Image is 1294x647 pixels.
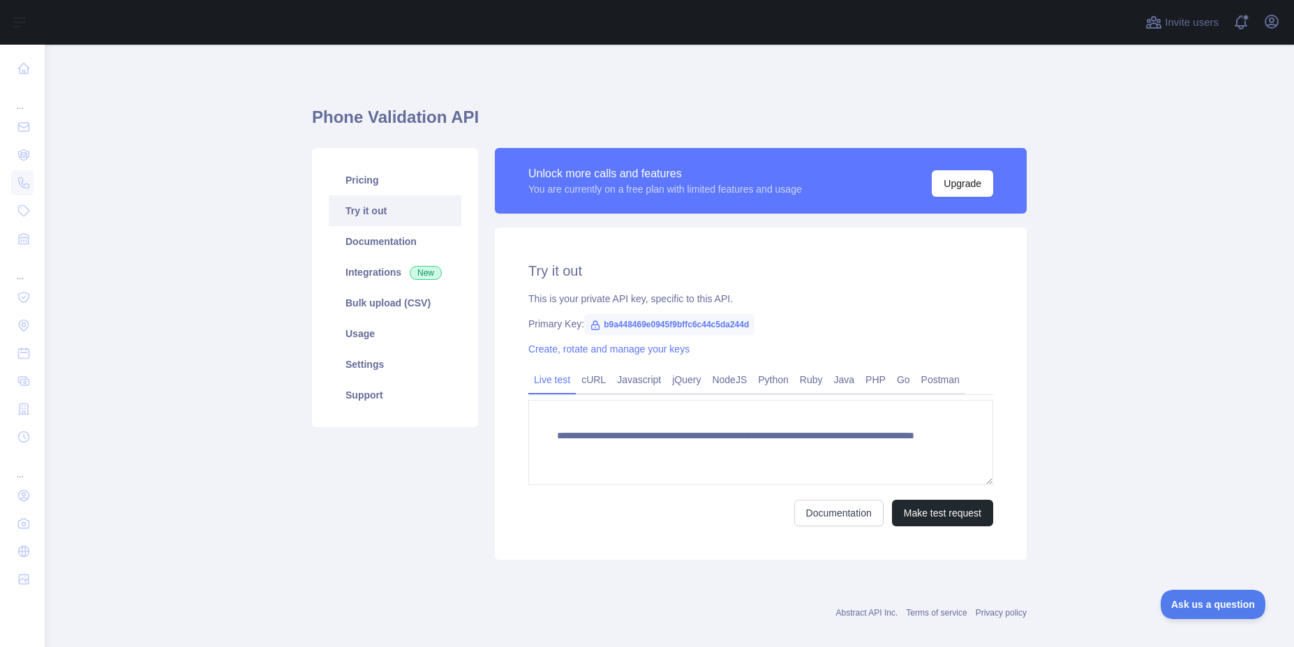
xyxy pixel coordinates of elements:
a: Support [329,380,461,410]
a: PHP [860,369,891,391]
a: Integrations New [329,257,461,288]
button: Upgrade [932,170,993,197]
a: Privacy policy [976,608,1027,618]
div: ... [11,84,34,112]
a: Create, rotate and manage your keys [528,343,690,355]
div: You are currently on a free plan with limited features and usage [528,182,802,196]
a: cURL [576,369,611,391]
a: Live test [528,369,576,391]
div: Primary Key: [528,317,993,331]
span: New [410,266,442,280]
div: Unlock more calls and features [528,165,802,182]
a: NodeJS [706,369,752,391]
iframe: Toggle Customer Support [1161,590,1266,619]
a: Documentation [794,500,884,526]
div: ... [11,254,34,282]
span: Invite users [1165,15,1219,31]
a: Abstract API Inc. [836,608,898,618]
a: Javascript [611,369,667,391]
a: Python [752,369,794,391]
a: Usage [329,318,461,349]
div: This is your private API key, specific to this API. [528,292,993,306]
h2: Try it out [528,261,993,281]
a: Java [828,369,861,391]
div: ... [11,452,34,480]
a: Terms of service [906,608,967,618]
h1: Phone Validation API [312,106,1027,140]
button: Make test request [892,500,993,526]
a: Settings [329,349,461,380]
a: Pricing [329,165,461,195]
a: Ruby [794,369,828,391]
a: Go [891,369,916,391]
button: Invite users [1143,11,1221,34]
a: jQuery [667,369,706,391]
a: Try it out [329,195,461,226]
a: Documentation [329,226,461,257]
span: b9a448469e0945f9bffc6c44c5da244d [584,314,754,335]
a: Bulk upload (CSV) [329,288,461,318]
a: Postman [916,369,965,391]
